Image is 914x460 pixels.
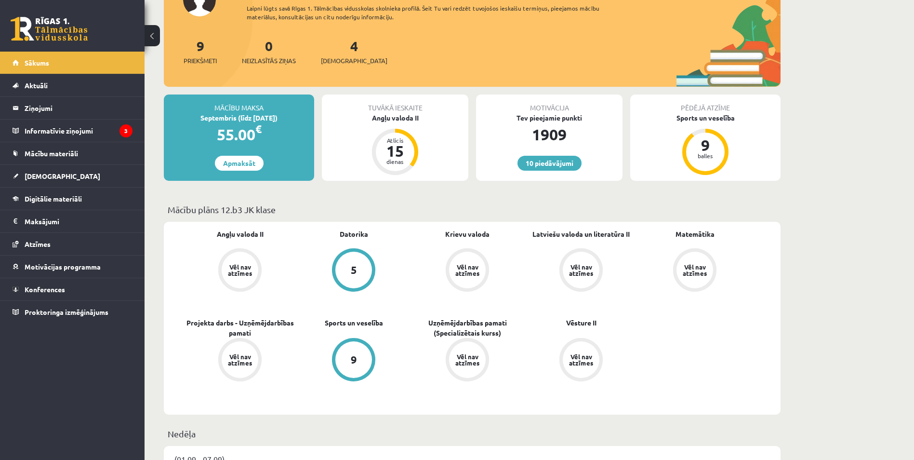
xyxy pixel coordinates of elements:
span: [DEMOGRAPHIC_DATA] [321,56,387,66]
a: Angļu valoda II Atlicis 15 dienas [322,113,468,176]
a: Sports un veselība [325,318,383,328]
a: Vēl nav atzīmes [183,248,297,294]
a: Krievu valoda [445,229,490,239]
div: 5 [351,265,357,275]
p: Nedēļa [168,427,777,440]
span: Digitālie materiāli [25,194,82,203]
div: 9 [351,354,357,365]
a: Projekta darbs - Uzņēmējdarbības pamati [183,318,297,338]
div: Septembris (līdz [DATE]) [164,113,314,123]
div: 1909 [476,123,623,146]
a: Vēsture II [566,318,596,328]
a: [DEMOGRAPHIC_DATA] [13,165,132,187]
div: Vēl nav atzīmes [226,264,253,276]
div: Atlicis [381,137,410,143]
div: Vēl nav atzīmes [454,264,481,276]
a: Uzņēmējdarbības pamati (Specializētais kurss) [411,318,524,338]
span: Sākums [25,58,49,67]
span: Proktoringa izmēģinājums [25,308,108,316]
a: Apmaksāt [215,156,264,171]
span: Konferences [25,285,65,294]
div: Motivācija [476,95,623,113]
div: Vēl nav atzīmes [681,264,708,276]
a: 10 piedāvājumi [517,156,582,171]
div: Angļu valoda II [322,113,468,123]
span: Atzīmes [25,240,51,248]
div: 9 [691,137,720,153]
a: Aktuāli [13,74,132,96]
a: Matemātika [676,229,715,239]
a: 0Neizlasītās ziņas [242,37,296,66]
div: balles [691,153,720,159]
a: Digitālie materiāli [13,188,132,210]
a: Mācību materiāli [13,142,132,164]
div: dienas [381,159,410,164]
div: Mācību maksa [164,95,314,113]
legend: Ziņojumi [25,97,132,119]
span: Priekšmeti [184,56,217,66]
a: Sports un veselība 9 balles [630,113,781,176]
a: Latviešu valoda un literatūra II [532,229,630,239]
i: 3 [119,124,132,137]
div: 55.00 [164,123,314,146]
div: Pēdējā atzīme [630,95,781,113]
a: Maksājumi [13,210,132,232]
a: 4[DEMOGRAPHIC_DATA] [321,37,387,66]
a: Rīgas 1. Tālmācības vidusskola [11,17,88,41]
a: 9Priekšmeti [184,37,217,66]
div: Vēl nav atzīmes [226,353,253,366]
a: Datorika [340,229,368,239]
span: Neizlasītās ziņas [242,56,296,66]
a: Informatīvie ziņojumi3 [13,120,132,142]
span: Motivācijas programma [25,262,101,271]
div: Vēl nav atzīmes [568,264,595,276]
div: Tev pieejamie punkti [476,113,623,123]
a: Konferences [13,278,132,300]
div: Sports un veselība [630,113,781,123]
a: Vēl nav atzīmes [638,248,752,294]
a: Vēl nav atzīmes [411,248,524,294]
a: Vēl nav atzīmes [524,338,638,383]
a: Atzīmes [13,233,132,255]
a: Sākums [13,52,132,74]
a: Motivācijas programma [13,256,132,278]
div: Tuvākā ieskaite [322,95,468,113]
p: Mācību plāns 12.b3 JK klase [168,203,777,216]
span: Aktuāli [25,81,48,90]
a: Ziņojumi [13,97,132,119]
div: 15 [381,143,410,159]
a: Vēl nav atzīmes [183,338,297,383]
span: [DEMOGRAPHIC_DATA] [25,172,100,180]
span: € [255,122,262,136]
legend: Informatīvie ziņojumi [25,120,132,142]
div: Laipni lūgts savā Rīgas 1. Tālmācības vidusskolas skolnieka profilā. Šeit Tu vari redzēt tuvojošo... [247,4,617,21]
a: 9 [297,338,411,383]
a: Vēl nav atzīmes [411,338,524,383]
div: Vēl nav atzīmes [568,353,595,366]
div: Vēl nav atzīmes [454,353,481,366]
a: 5 [297,248,411,294]
legend: Maksājumi [25,210,132,232]
a: Vēl nav atzīmes [524,248,638,294]
span: Mācību materiāli [25,149,78,158]
a: Angļu valoda II [217,229,264,239]
a: Proktoringa izmēģinājums [13,301,132,323]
